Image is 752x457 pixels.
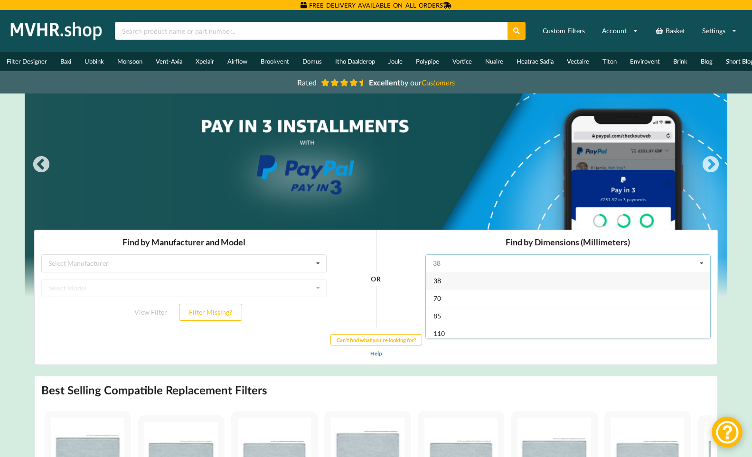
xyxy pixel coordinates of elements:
a: Domus [296,52,329,71]
span: 70 [399,65,407,73]
a: Heatrae Sadia [510,52,560,71]
span: Rated [297,78,317,87]
a: Vortice [446,52,479,71]
a: Baxi [54,52,78,71]
a: Xpelair [189,52,221,71]
div: Select Manufacturer [14,30,75,37]
button: Filter Missing? [145,74,208,91]
h2: Best Selling Compatible Replacement Filters [41,383,267,398]
a: Settings [696,22,743,39]
button: Next [701,156,720,175]
a: Vent-Axia [149,52,189,71]
a: Rated Excellentby ourCustomers [291,75,461,90]
a: Joule [382,52,409,71]
a: Titon [596,52,623,71]
a: Brink [667,52,694,71]
h3: Find by Dimensions (Millimeters) [391,7,677,18]
span: by our [369,78,455,87]
button: Previous [32,156,51,175]
a: Basket [649,22,691,39]
a: Help [336,120,348,127]
span: 110 [399,100,411,108]
a: Polypipe [409,52,446,71]
button: Can't find what you're looking for? [296,104,388,116]
a: Ubbink [78,52,111,71]
img: mvhr.shop.png [7,19,106,43]
a: Airflow [221,52,254,71]
a: Account [596,22,644,39]
a: Envirovent [623,52,667,71]
a: Vectaire [560,52,596,71]
b: Excellent [369,78,400,87]
a: Brookvent [254,52,296,71]
div: OR [337,49,347,98]
a: Itho Daalderop [329,52,382,71]
span: 85 [399,82,407,90]
a: Nuaire [479,52,510,71]
a: Blog [694,52,719,71]
b: Can't find what you're looking for? [302,107,382,113]
input: Search product name or part number... [115,22,508,40]
h3: Find by Manufacturer and Model [7,7,292,18]
a: Custom Filters [536,22,591,39]
a: Monsoon [111,52,149,71]
i: Customers [422,78,455,87]
span: 38 [399,47,407,55]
